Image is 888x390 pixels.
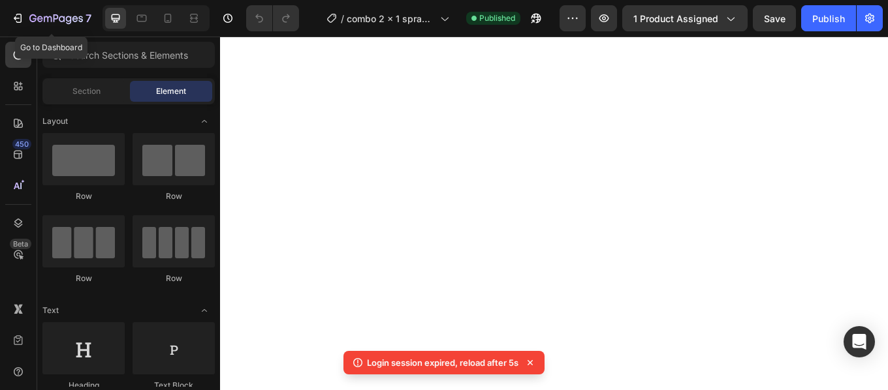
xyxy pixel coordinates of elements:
button: 1 product assigned [622,5,748,31]
span: Published [479,12,515,24]
div: Beta [10,239,31,249]
span: combo 2 x 1 spray [MEDICAL_DATA] [347,12,435,25]
button: Publish [801,5,856,31]
span: Text [42,305,59,316]
div: 450 [12,139,31,149]
div: Open Intercom Messenger [844,326,875,357]
button: Save [753,5,796,31]
div: Row [133,273,215,284]
div: Publish [812,12,845,25]
span: Element [156,85,186,97]
div: Row [42,273,125,284]
span: Toggle open [194,300,215,321]
span: Section [72,85,101,97]
button: 7 [5,5,97,31]
span: / [341,12,344,25]
span: Toggle open [194,111,215,132]
div: Row [133,190,215,202]
span: 1 product assigned [633,12,718,25]
span: Save [764,13,785,24]
p: 7 [86,10,91,26]
p: Login session expired, reload after 5s [367,356,518,369]
iframe: Design area [220,37,888,390]
div: Undo/Redo [246,5,299,31]
input: Search Sections & Elements [42,42,215,68]
span: Layout [42,115,68,127]
div: Row [42,190,125,202]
